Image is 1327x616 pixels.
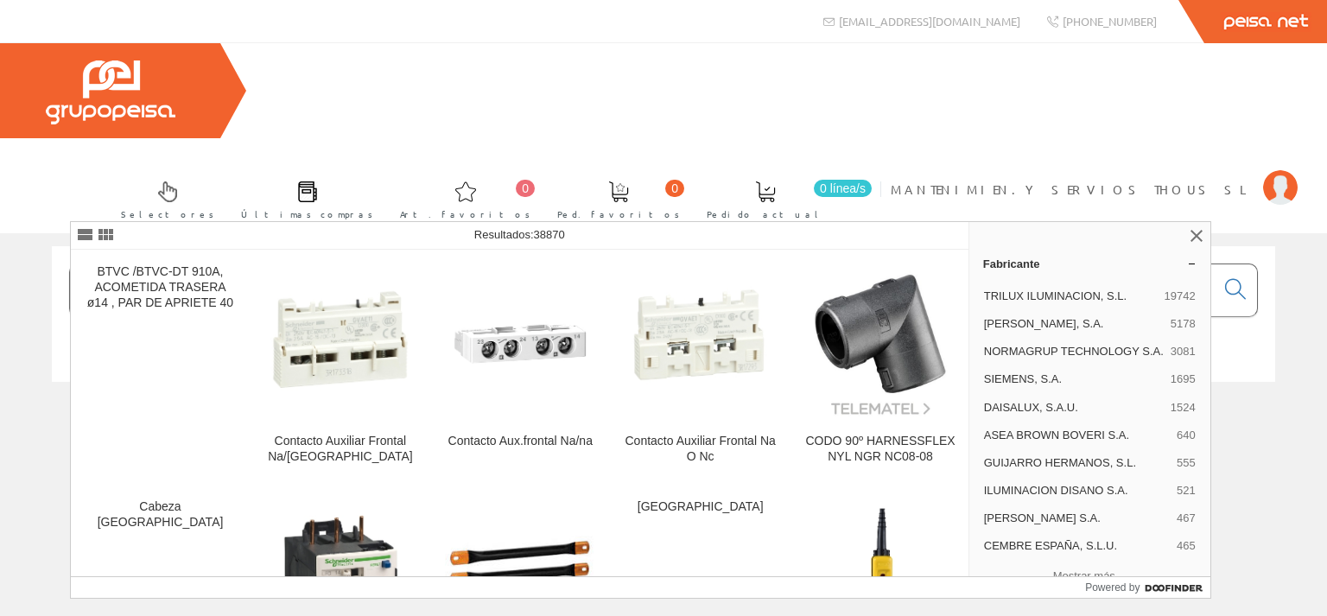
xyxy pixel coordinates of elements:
img: Grupo Peisa [46,60,175,124]
span: 38870 [534,228,565,241]
span: ILUMINACION DISANO S.A. [984,483,1170,499]
span: Resultados: [474,228,565,241]
span: 640 [1177,428,1196,443]
img: CODO 90º HARNESSFLEX NYL NGR NC08-08 [804,266,956,417]
span: 5178 [1171,316,1196,332]
img: Contacto Auxiliar Frontal Na/nc [264,266,416,417]
a: Powered by [1085,577,1210,598]
span: TRILUX ILUMINACION, S.L. [984,289,1158,304]
span: SIEMENS, S.A. [984,372,1164,387]
a: BTVC /BTVC-DT 910A, ACOMETIDA TRASERA ø14 , PAR DE APRIETE 40 [71,251,250,485]
span: 467 [1177,511,1196,526]
img: Contacto Aux.frontal Na/na [445,266,596,417]
a: Selectores [104,167,223,230]
span: 465 [1177,538,1196,554]
span: CEMBRE ESPAÑA, S.L.U. [984,538,1170,554]
span: NORMAGRUP TECHNOLOGY S.A. [984,344,1164,359]
div: © Grupo Peisa [52,403,1275,418]
div: Contacto Auxiliar Frontal Na O Nc [625,434,776,465]
span: 1695 [1171,372,1196,387]
div: CODO 90º HARNESSFLEX NYL NGR NC08-08 [804,434,956,465]
a: Contacto Auxiliar Frontal Na/nc Contacto Auxiliar Frontal Na/[GEOGRAPHIC_DATA] [251,251,429,485]
img: Contacto Auxiliar Frontal Na O Nc [625,266,776,417]
div: Contacto Auxiliar Frontal Na/[GEOGRAPHIC_DATA] [264,434,416,465]
span: Últimas compras [241,206,373,223]
span: [PERSON_NAME], S.A. [984,316,1164,332]
span: 19742 [1165,289,1196,304]
span: Art. favoritos [400,206,530,223]
a: Contacto Aux.frontal Na/na Contacto Aux.frontal Na/na [431,251,610,485]
span: GUIJARRO HERMANOS, S.L. [984,455,1170,471]
span: 0 [665,180,684,197]
span: Pedido actual [707,206,824,223]
a: Contacto Auxiliar Frontal Na O Nc Contacto Auxiliar Frontal Na O Nc [611,251,790,485]
button: Mostrar más… [976,562,1203,591]
span: [EMAIL_ADDRESS][DOMAIN_NAME] [839,14,1020,29]
span: MANTENIMIEN.Y SERVIOS THOUS SL [891,181,1254,198]
span: 0 línea/s [814,180,872,197]
a: MANTENIMIEN.Y SERVIOS THOUS SL [891,167,1298,183]
div: [GEOGRAPHIC_DATA] [625,499,776,515]
a: Fabricante [969,250,1210,277]
span: Powered by [1085,580,1140,595]
a: Últimas compras [224,167,382,230]
a: CODO 90º HARNESSFLEX NYL NGR NC08-08 CODO 90º HARNESSFLEX NYL NGR NC08-08 [790,251,969,485]
span: 3081 [1171,344,1196,359]
span: DAISALUX, S.A.U. [984,400,1164,416]
span: ASEA BROWN BOVERI S.A. [984,428,1170,443]
div: Contacto Aux.frontal Na/na [445,434,596,449]
span: [PERSON_NAME] S.A. [984,511,1170,526]
div: BTVC /BTVC-DT 910A, ACOMETIDA TRASERA ø14 , PAR DE APRIETE 40 [85,264,236,311]
span: Ped. favoritos [557,206,680,223]
span: 1524 [1171,400,1196,416]
span: 521 [1177,483,1196,499]
div: Cabeza [GEOGRAPHIC_DATA] [85,499,236,530]
span: 0 [516,180,535,197]
span: [PHONE_NUMBER] [1063,14,1157,29]
span: Selectores [121,206,214,223]
span: 555 [1177,455,1196,471]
